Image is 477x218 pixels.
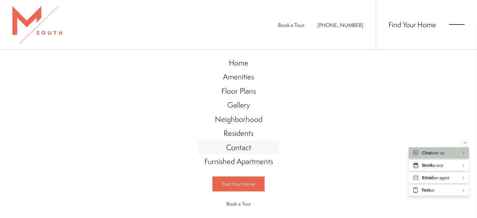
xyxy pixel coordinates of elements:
span: Furnished Apartments [204,156,273,167]
a: Book a Tour [212,197,265,211]
a: Go to Floor Plans [198,84,279,98]
span: Gallery [227,100,250,110]
span: Amenities [223,71,254,82]
a: Go to Furnished Apartments (opens in a new tab) [198,154,279,169]
span: Residents [224,128,253,138]
span: [PHONE_NUMBER] [317,21,363,29]
a: Find Your Home [212,176,265,191]
a: Book a Tour [278,21,304,29]
span: Floor Plans [221,86,256,96]
a: Go to Amenities [198,70,279,84]
a: Find Your Home [388,20,436,29]
a: Call Us at 813-570-8014 [317,21,363,29]
span: Book a Tour [226,200,251,207]
a: Go to Home [198,56,279,70]
span: Find Your Home [222,180,255,187]
a: Go to Residents [198,126,279,140]
a: Go to Gallery [198,98,279,112]
a: Go to Contact [198,140,279,155]
a: Go to Neighborhood [198,112,279,127]
button: Open Menu [449,22,465,27]
span: Contact [226,142,251,153]
span: Home [229,57,248,68]
span: Neighborhood [215,114,262,124]
img: MSouth [12,6,62,43]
